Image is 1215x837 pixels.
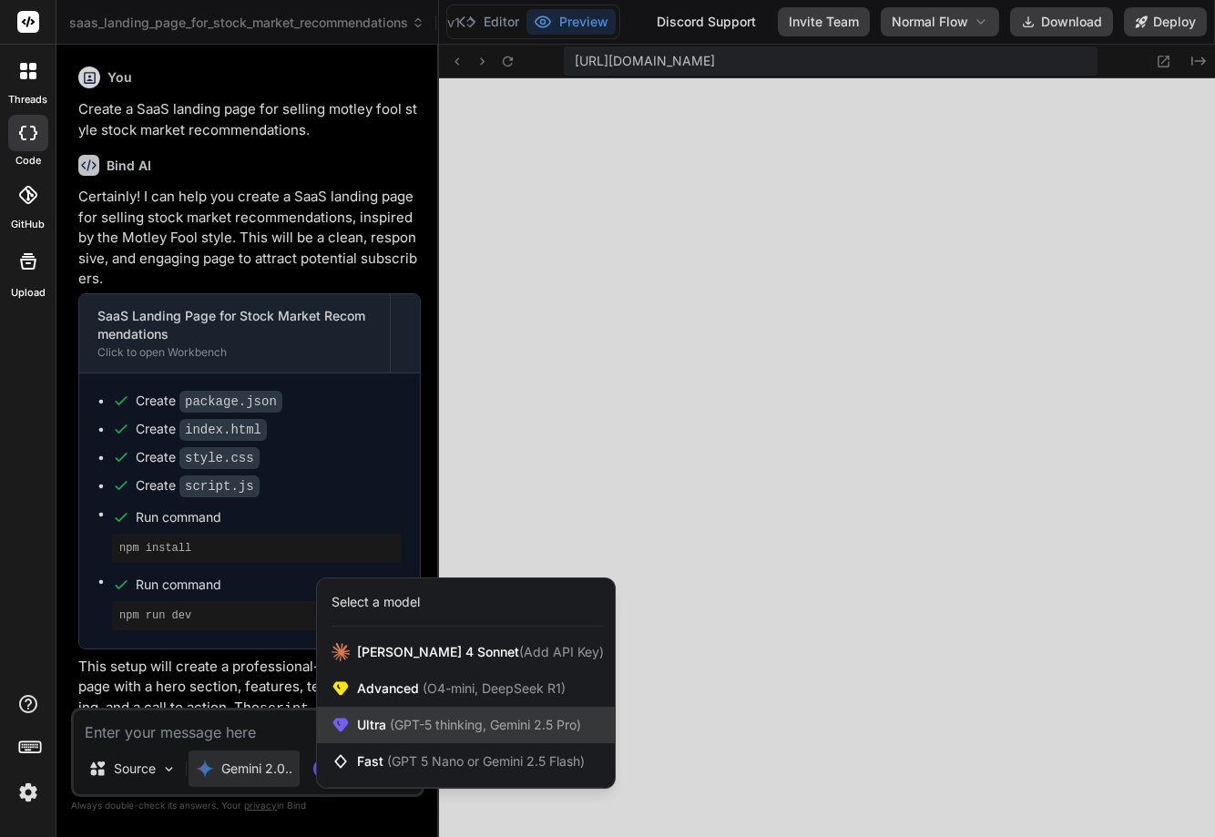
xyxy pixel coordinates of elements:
[11,285,46,301] label: Upload
[386,717,581,732] span: (GPT-5 thinking, Gemini 2.5 Pro)
[332,593,420,611] div: Select a model
[11,217,45,232] label: GitHub
[387,753,585,769] span: (GPT 5 Nano or Gemini 2.5 Flash)
[15,153,41,168] label: code
[13,777,44,808] img: settings
[419,680,566,696] span: (O4-mini, DeepSeek R1)
[519,644,604,659] span: (Add API Key)
[357,643,604,661] span: [PERSON_NAME] 4 Sonnet
[357,716,581,734] span: Ultra
[357,679,566,698] span: Advanced
[357,752,585,771] span: Fast
[8,92,47,107] label: threads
